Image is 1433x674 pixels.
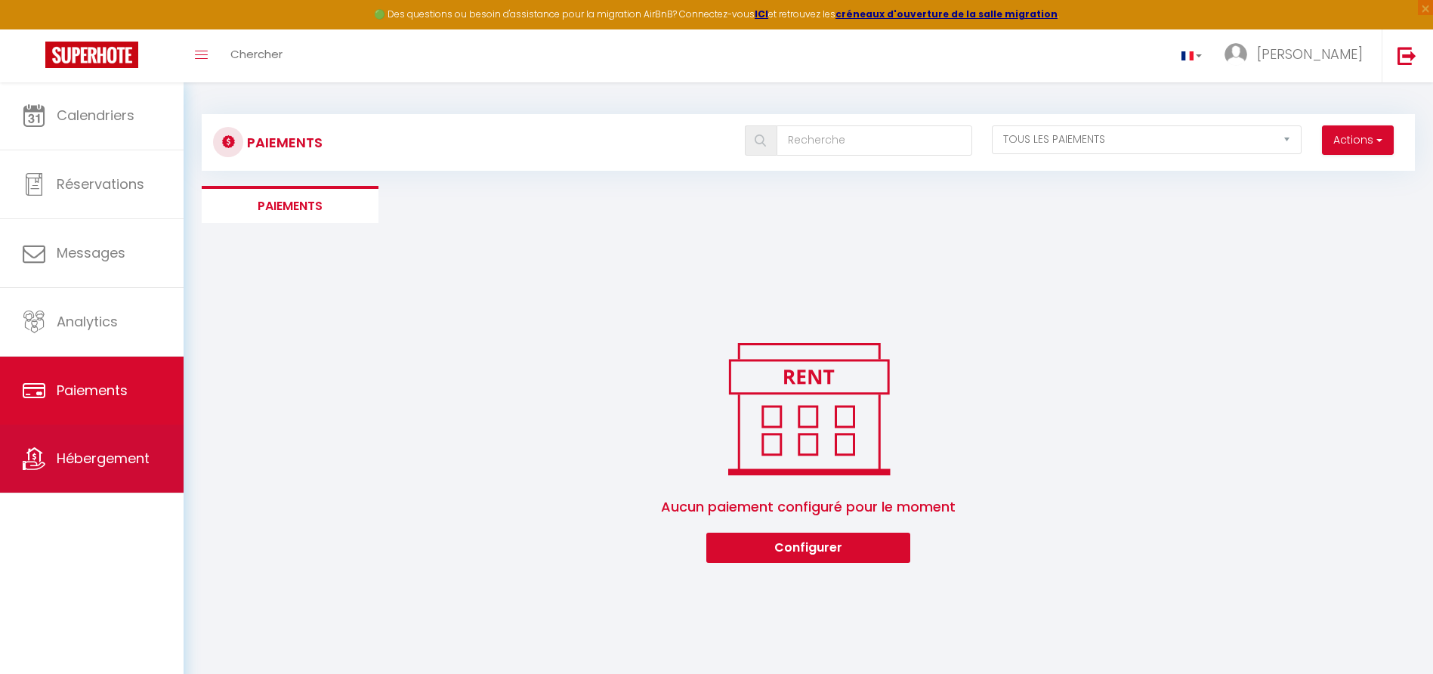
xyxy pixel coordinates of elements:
span: Paiements [57,381,128,400]
button: Ouvrir le widget de chat LiveChat [12,6,57,51]
span: Hébergement [57,449,150,468]
a: Chercher [219,29,294,82]
img: rent.png [712,336,905,481]
a: ICI [755,8,768,20]
a: ... [PERSON_NAME] [1213,29,1382,82]
h3: Paiements [247,125,323,159]
span: [PERSON_NAME] [1257,45,1363,63]
span: Aucun paiement configuré pour le moment [661,481,956,533]
img: logout [1397,46,1416,65]
input: Recherche [777,125,972,156]
span: Calendriers [57,106,134,125]
button: Configurer [706,533,910,563]
span: Chercher [230,46,283,62]
li: Paiements [202,186,378,223]
img: ... [1225,43,1247,66]
a: créneaux d'ouverture de la salle migration [835,8,1058,20]
span: Réservations [57,175,144,193]
img: Super Booking [45,42,138,68]
span: Messages [57,243,125,262]
button: Actions [1322,125,1394,156]
span: Analytics [57,312,118,331]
